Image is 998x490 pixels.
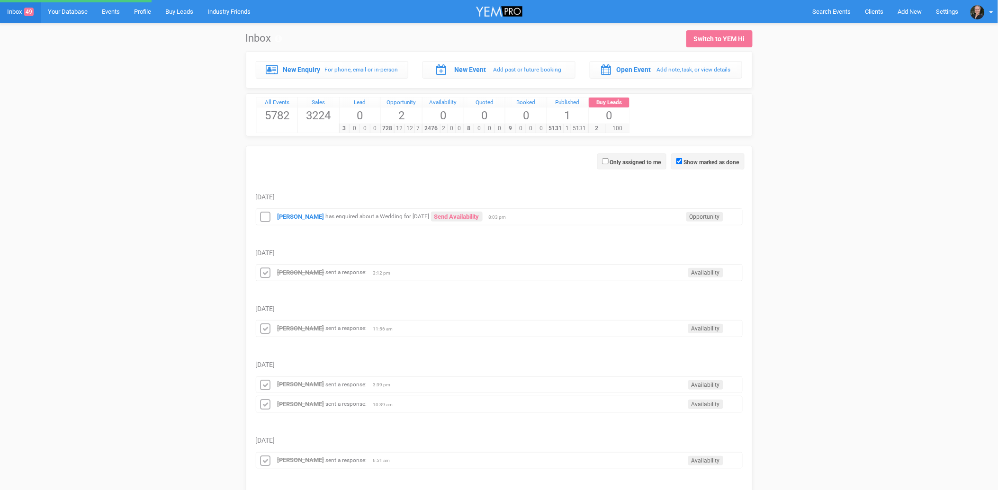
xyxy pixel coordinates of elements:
[455,124,463,133] span: 0
[373,326,397,332] span: 11:56 am
[494,66,562,73] small: Add past or future booking
[370,124,381,133] span: 0
[414,124,422,133] span: 7
[688,324,723,333] span: Availability
[495,124,505,133] span: 0
[257,98,298,108] a: All Events
[865,8,884,15] span: Clients
[536,124,547,133] span: 0
[394,124,405,133] span: 12
[515,124,526,133] span: 0
[256,194,743,201] h5: [DATE]
[380,124,395,133] span: 728
[278,325,324,332] a: [PERSON_NAME]
[256,361,743,368] h5: [DATE]
[684,158,739,167] label: Show marked as done
[373,401,397,408] span: 10:39 am
[326,381,367,388] small: sent a response:
[590,61,743,78] a: Open Event Add note, task, or view details
[813,8,851,15] span: Search Events
[298,98,339,108] a: Sales
[373,382,397,388] span: 3:39 pm
[278,456,324,463] a: [PERSON_NAME]
[464,107,505,124] span: 0
[326,214,430,220] small: has enquired about a Wedding for [DATE]
[381,107,422,124] span: 2
[505,98,547,108] a: Booked
[278,381,324,388] a: [PERSON_NAME]
[505,124,516,133] span: 9
[423,61,575,78] a: New Event Add past or future booking
[283,65,320,74] label: New Enquiry
[340,98,381,108] div: Lead
[589,98,630,108] a: Buy Leads
[256,61,409,78] a: New Enquiry For phone, email or in-person
[526,124,537,133] span: 0
[373,457,397,464] span: 6:51 am
[694,34,745,44] div: Switch to YEM Hi
[688,400,723,409] span: Availability
[246,33,282,44] h1: Inbox
[489,214,512,221] span: 8:03 pm
[278,401,324,408] a: [PERSON_NAME]
[589,107,630,124] span: 0
[256,437,743,444] h5: [DATE]
[547,124,564,133] span: 5131
[423,107,464,124] span: 0
[326,457,367,463] small: sent a response:
[454,65,486,74] label: New Event
[474,124,485,133] span: 0
[564,124,571,133] span: 1
[588,124,606,133] span: 2
[448,124,456,133] span: 0
[339,124,350,133] span: 3
[278,269,324,276] a: [PERSON_NAME]
[571,124,588,133] span: 5131
[298,107,339,124] span: 3224
[360,124,370,133] span: 0
[257,107,298,124] span: 5782
[610,158,661,167] label: Only assigned to me
[688,380,723,390] span: Availability
[340,107,381,124] span: 0
[464,124,475,133] span: 8
[686,212,723,222] span: Opportunity
[605,124,629,133] span: 100
[256,249,743,257] h5: [DATE]
[898,8,922,15] span: Add New
[422,124,440,133] span: 2476
[547,98,588,108] a: Published
[24,8,34,16] span: 49
[686,30,753,47] a: Switch to YEM Hi
[324,66,398,73] small: For phone, email or in-person
[373,270,397,276] span: 3:12 pm
[505,107,547,124] span: 0
[688,268,723,277] span: Availability
[326,401,367,408] small: sent a response:
[423,98,464,108] a: Availability
[464,98,505,108] a: Quoted
[349,124,360,133] span: 0
[256,305,743,312] h5: [DATE]
[326,325,367,332] small: sent a response:
[381,98,422,108] a: Opportunity
[547,107,588,124] span: 1
[971,5,985,19] img: open-uri20250213-2-1m688p0
[278,213,324,220] a: [PERSON_NAME]
[440,124,448,133] span: 2
[688,456,723,465] span: Availability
